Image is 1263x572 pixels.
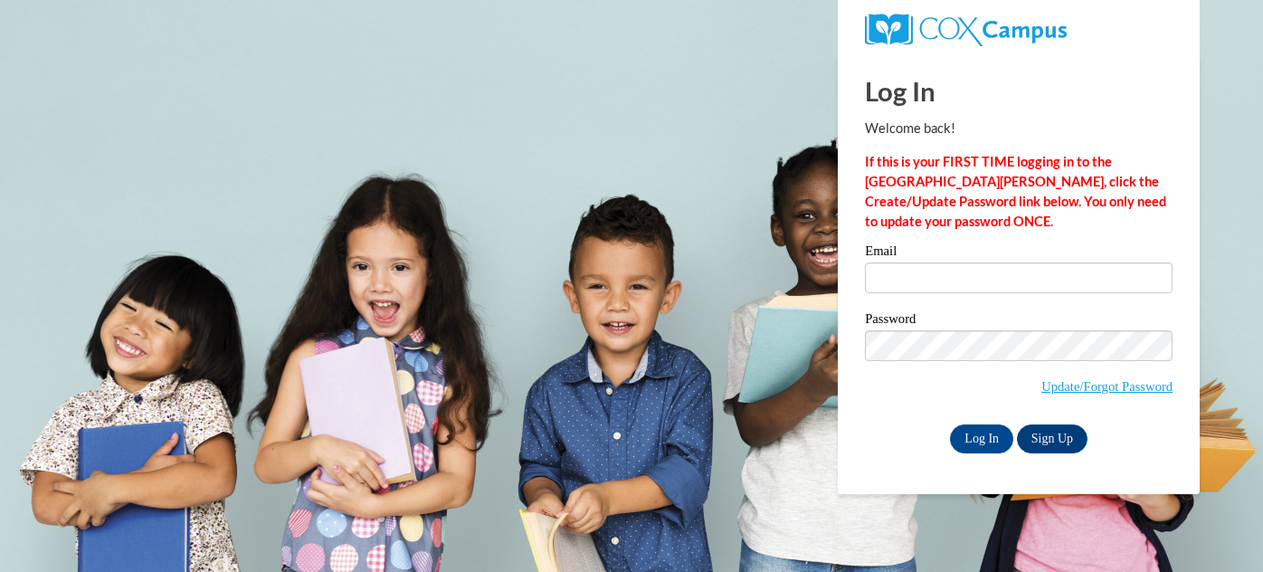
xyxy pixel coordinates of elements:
[1017,424,1087,453] a: Sign Up
[865,72,1173,110] h1: Log In
[865,312,1173,330] label: Password
[865,244,1173,262] label: Email
[865,119,1173,138] p: Welcome back!
[950,424,1013,453] input: Log In
[865,154,1166,229] strong: If this is your FIRST TIME logging in to the [GEOGRAPHIC_DATA][PERSON_NAME], click the Create/Upd...
[1041,379,1173,394] a: Update/Forgot Password
[865,14,1067,46] img: COX Campus
[865,21,1067,36] a: COX Campus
